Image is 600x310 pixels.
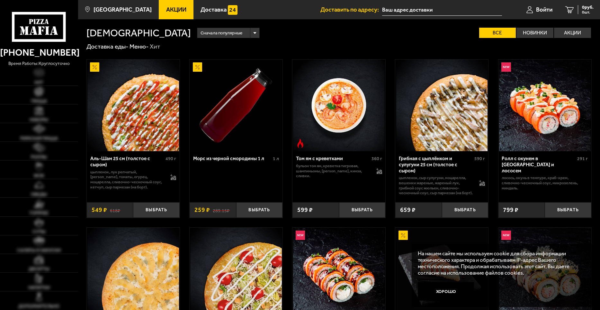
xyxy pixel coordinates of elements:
[110,207,120,213] s: 618 ₽
[20,136,58,141] span: Римская пицца
[498,59,591,151] a: НовинкаРолл с окунем в темпуре и лососем
[399,175,473,195] p: цыпленок, сыр сулугуни, моцарелла, вешенки жареные, жареный лук, грибной соус Жюльен, сливочно-че...
[236,202,283,218] button: Выбрать
[399,231,408,240] img: Акционный
[166,7,186,13] span: Акции
[418,250,581,276] p: На нашем сайте мы используем cookie для сбора информации технического характера и обрабатываем IP...
[399,156,473,174] div: Грибная с цыплёнком и сулугуни 25 см (толстое с сыром)
[501,62,511,72] img: Новинка
[150,42,160,50] div: Хит
[502,175,588,190] p: лосось, окунь в темпуре, краб-крем, сливочно-чесночный соус, микрозелень, миндаль.
[499,59,591,151] img: Ролл с окунем в темпуре и лососем
[418,282,474,301] button: Хорошо
[297,207,313,213] span: 599 ₽
[293,59,385,151] img: Том ям с креветками
[133,202,180,218] button: Выбрать
[479,28,516,38] label: Все
[395,59,488,151] a: Грибная с цыплёнком и сулугуни 25 см (толстое с сыром)
[34,80,43,85] span: Хит
[18,304,59,308] span: Дополнительно
[90,156,164,168] div: Аль-Шам 25 см (толстое с сыром)
[87,59,180,151] a: АкционныйАль-Шам 25 см (толстое с сыром)
[193,156,272,162] div: Морс из черной смородины 1 л
[228,5,237,14] img: 15daf4d41897b9f0e9f617042186c801.svg
[87,59,179,151] img: Аль-Шам 25 см (толстое с сыром)
[190,59,282,151] img: Морс из черной смородины 1 л
[372,156,382,161] span: 360 г
[501,231,511,240] img: Новинка
[502,156,576,174] div: Ролл с окунем в [GEOGRAPHIC_DATA] и лососем
[201,7,227,13] span: Доставка
[34,173,44,178] span: WOK
[474,156,485,161] span: 590 г
[92,207,107,213] span: 549 ₽
[339,202,386,218] button: Выбрать
[545,202,591,218] button: Выбрать
[320,7,382,13] span: Доставить по адресу:
[396,59,488,151] img: Грибная с цыплёнком и сулугуни 25 см (толстое с сыром)
[442,202,488,218] button: Выбрать
[90,62,99,72] img: Акционный
[86,43,129,50] a: Доставка еды-
[536,7,552,13] span: Войти
[86,28,191,38] h1: [DEMOGRAPHIC_DATA]
[32,229,46,234] span: Супы
[582,5,594,10] span: 0 руб.
[582,10,594,14] span: 0 шт.
[201,27,242,39] span: Сначала популярные
[17,248,61,252] span: Салаты и закуски
[30,117,48,122] span: Наборы
[296,231,305,240] img: Новинка
[31,192,47,196] span: Обеды
[292,59,385,151] a: Острое блюдоТом ям с креветками
[94,7,152,13] span: [GEOGRAPHIC_DATA]
[28,285,50,290] span: Напитки
[90,169,164,189] p: цыпленок, лук репчатый, [PERSON_NAME], томаты, огурец, моцарелла, сливочно-чесночный соус, кетчуп...
[296,139,305,148] img: Острое блюдо
[503,207,518,213] span: 799 ₽
[213,207,229,213] s: 289.15 ₽
[31,155,47,159] span: Роллы
[166,156,176,161] span: 490 г
[130,43,149,50] a: Меню-
[577,156,588,161] span: 291 г
[400,207,416,213] span: 659 ₽
[554,28,591,38] label: Акции
[29,267,49,271] span: Десерты
[193,62,202,72] img: Акционный
[31,99,47,103] span: Пицца
[296,156,370,162] div: Том ям с креветками
[382,4,502,16] input: Ваш адрес доставки
[194,207,210,213] span: 259 ₽
[296,163,370,178] p: бульон том ям, креветка тигровая, шампиньоны, [PERSON_NAME], кинза, сливки.
[273,156,279,161] span: 1 л
[30,211,49,215] span: Горячее
[190,59,282,151] a: АкционныйМорс из черной смородины 1 л
[516,28,553,38] label: Новинки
